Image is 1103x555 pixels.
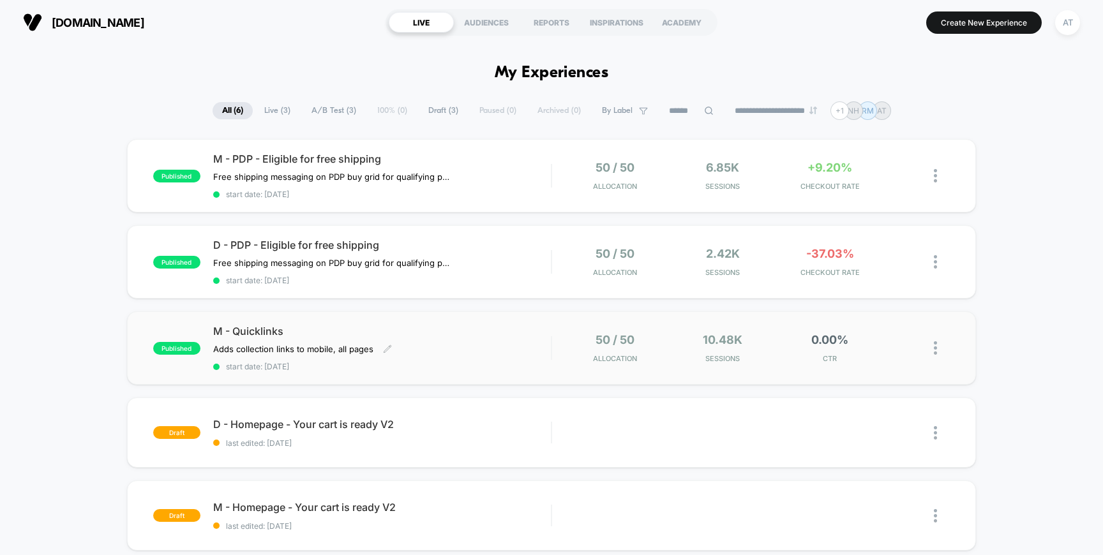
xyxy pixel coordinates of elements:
[213,172,450,182] span: Free shipping messaging on PDP buy grid for qualifying products﻿ - Mobile
[519,12,584,33] div: REPORTS
[419,102,468,119] span: Draft ( 3 )
[52,16,144,29] span: [DOMAIN_NAME]
[926,11,1042,34] button: Create New Experience
[19,12,148,33] button: [DOMAIN_NAME]
[934,426,937,440] img: close
[153,342,200,355] span: published
[593,268,637,277] span: Allocation
[470,294,509,306] input: Volume
[412,293,446,307] div: Duration
[706,161,739,174] span: 6.85k
[153,170,200,182] span: published
[213,102,253,119] span: All ( 6 )
[213,239,551,251] span: D - PDP - Eligible for free shipping
[934,509,937,522] img: close
[779,354,880,363] span: CTR
[495,64,609,82] h1: My Experiences
[703,333,742,346] span: 10.48k
[213,152,551,165] span: M - PDP - Eligible for free shipping
[153,426,200,439] span: draft
[1055,10,1080,35] div: AT
[153,256,200,269] span: published
[934,169,937,182] img: close
[672,354,773,363] span: Sessions
[213,325,551,337] span: M - Quicklinks
[213,362,551,371] span: start date: [DATE]
[584,12,649,33] div: INSPIRATIONS
[877,106,887,115] p: AT
[706,247,740,260] span: 2.42k
[672,182,773,191] span: Sessions
[213,189,551,199] span: start date: [DATE]
[830,101,849,120] div: + 1
[213,521,551,531] span: last edited: [DATE]
[862,106,874,115] p: RM
[779,182,880,191] span: CHECKOUT RATE
[779,268,880,277] span: CHECKOUT RATE
[213,344,373,354] span: Adds collection links to mobile, all pages
[1051,10,1084,36] button: AT
[380,293,410,307] div: Current time
[213,258,450,268] span: Free shipping messaging on PDP buy grid for qualifying products﻿ - Desktop
[649,12,714,33] div: ACADEMY
[934,341,937,355] img: close
[934,255,937,269] img: close
[454,12,519,33] div: AUDIENCES
[809,107,817,114] img: end
[302,102,366,119] span: A/B Test ( 3 )
[807,161,852,174] span: +9.20%
[389,12,454,33] div: LIVE
[596,247,634,260] span: 50 / 50
[806,247,854,260] span: -37.03%
[23,13,42,32] img: Visually logo
[266,143,297,174] button: Play, NEW DEMO 2025-VEED.mp4
[6,290,27,310] button: Play, NEW DEMO 2025-VEED.mp4
[213,501,551,514] span: M - Homepage - Your cart is ready V2
[602,106,633,115] span: By Label
[213,438,551,448] span: last edited: [DATE]
[811,333,848,346] span: 0.00%
[10,272,555,285] input: Seek
[596,333,634,346] span: 50 / 50
[593,354,637,363] span: Allocation
[153,509,200,522] span: draft
[596,161,634,174] span: 50 / 50
[672,268,773,277] span: Sessions
[213,276,551,285] span: start date: [DATE]
[593,182,637,191] span: Allocation
[848,106,859,115] p: NH
[255,102,300,119] span: Live ( 3 )
[213,418,551,431] span: D - Homepage - Your cart is ready V2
